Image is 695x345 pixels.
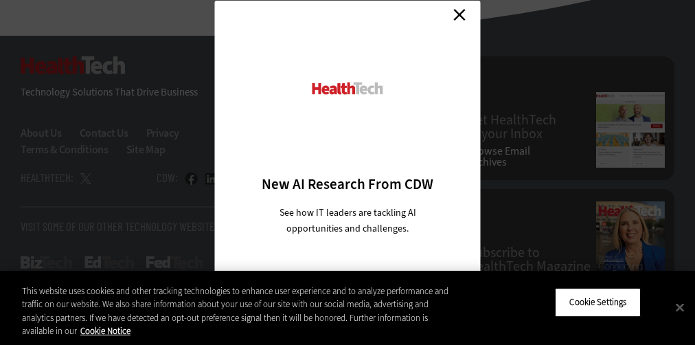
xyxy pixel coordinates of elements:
a: More information about your privacy [80,325,130,337]
p: See how IT leaders are tackling AI opportunities and challenges. [263,205,433,236]
div: This website uses cookies and other tracking technologies to enhance user experience and to analy... [22,285,454,338]
a: Close [449,4,470,25]
h3: New AI Research From CDW [239,175,457,194]
button: Close [665,292,695,322]
img: HealthTech_0.png [310,81,385,96]
button: Cookie Settings [555,288,641,317]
